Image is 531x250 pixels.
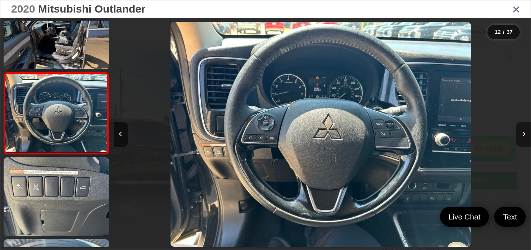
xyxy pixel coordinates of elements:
[171,22,471,247] img: 2020 Mitsubishi Outlander SEL
[445,212,484,222] span: Live Chat
[495,29,501,35] span: 12
[114,122,128,147] button: Previous image
[4,74,108,152] img: 2020 Mitsubishi Outlander SEL
[513,4,520,14] i: Close gallery
[502,29,505,34] span: /
[3,157,110,237] img: 2020 Mitsubishi Outlander SEL
[11,3,35,15] span: 2020
[507,29,513,35] span: 37
[516,122,531,147] button: Next image
[499,212,521,222] span: Text
[440,207,489,227] a: Live Chat
[494,207,526,227] a: Text
[112,22,529,247] div: 2020 Mitsubishi Outlander SEL 11
[38,3,145,15] span: Mitsubishi Outlander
